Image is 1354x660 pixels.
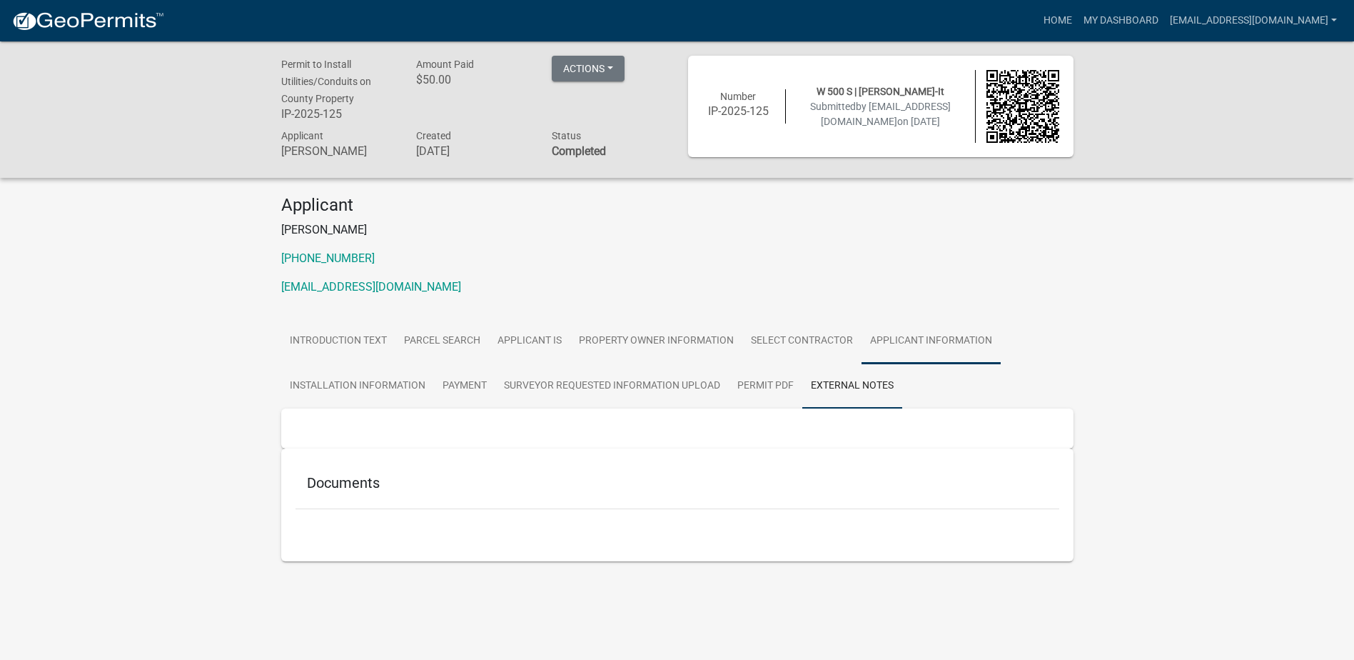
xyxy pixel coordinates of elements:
a: Home [1038,7,1078,34]
span: Status [552,130,581,141]
a: [EMAIL_ADDRESS][DOMAIN_NAME] [281,280,461,294]
a: Permit PDF [729,364,802,409]
a: Introduction Text [281,319,395,364]
h6: IP-2025-125 [281,107,395,121]
span: by [EMAIL_ADDRESS][DOMAIN_NAME] [821,101,951,127]
span: Applicant [281,130,323,141]
h4: Applicant [281,195,1073,216]
a: My Dashboard [1078,7,1164,34]
a: Select contractor [742,319,862,364]
h6: $50.00 [416,73,530,86]
strong: Completed [552,144,606,158]
span: W 500 S | [PERSON_NAME]-It [817,86,944,97]
button: Actions [552,56,625,81]
a: Surveyor Requested Information UPLOAD [495,364,729,409]
h5: Documents [307,474,1048,491]
a: Applicant Information [862,319,1001,364]
a: [EMAIL_ADDRESS][DOMAIN_NAME] [1164,7,1343,34]
a: Installation Information [281,364,434,409]
h6: [PERSON_NAME] [281,144,395,158]
h6: IP-2025-125 [702,104,775,118]
a: Applicant Is [489,319,570,364]
span: Amount Paid [416,59,474,70]
img: QR code [986,70,1059,143]
a: Parcel Search [395,319,489,364]
a: Payment [434,364,495,409]
a: External Notes [802,364,902,409]
a: Property Owner Information [570,319,742,364]
span: Number [720,91,756,102]
a: [PHONE_NUMBER] [281,251,375,265]
span: Created [416,130,451,141]
h6: [DATE] [416,144,530,158]
p: [PERSON_NAME] [281,221,1073,239]
span: Submitted on [DATE] [810,101,951,127]
span: Permit to Install Utilities/Conduits on County Property [281,59,371,104]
